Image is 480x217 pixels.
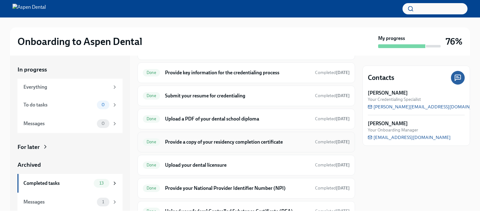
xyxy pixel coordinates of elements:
span: 0 [98,121,108,126]
span: Done [143,163,160,167]
span: Your Onboarding Manager [368,127,418,133]
a: DoneUpload your federal Controlled Substance Certificate (DEA)Completed[DATE] [143,206,350,216]
strong: [PERSON_NAME] [368,90,408,96]
span: 1 [98,200,108,204]
span: Done [143,116,160,121]
a: DoneSubmit your resume for credentialingCompleted[DATE] [143,91,350,101]
span: Your Credentialing Specialist [368,96,421,102]
strong: [DATE] [336,185,350,191]
span: 0 [98,102,108,107]
h3: 76% [446,36,462,47]
img: Aspen Dental [12,4,46,14]
span: September 4th, 2025 15:31 [315,70,350,76]
div: To do tasks [23,101,94,108]
span: Done [143,93,160,98]
h6: Provide your National Provider Identifier Number (NPI) [165,185,310,192]
span: Completed [315,139,350,145]
a: DoneProvide your National Provider Identifier Number (NPI)Completed[DATE] [143,183,350,193]
span: Done [143,140,160,144]
strong: My progress [378,35,405,42]
span: 13 [96,181,107,185]
span: Done [143,70,160,75]
strong: [DATE] [336,209,350,214]
a: For later [17,143,122,151]
a: [EMAIL_ADDRESS][DOMAIN_NAME] [368,134,451,141]
a: DoneProvide key information for the credentialing processCompleted[DATE] [143,68,350,78]
h2: Onboarding to Aspen Dental [17,35,142,48]
strong: [PERSON_NAME] [368,120,408,127]
a: DoneUpload your dental licensureCompleted[DATE] [143,160,350,170]
a: Messages0 [17,114,122,133]
div: Completed tasks [23,180,91,187]
span: Completed [315,93,350,98]
strong: [DATE] [336,93,350,98]
span: September 4th, 2025 15:03 [315,116,350,122]
div: Messages [23,120,94,127]
span: September 4th, 2025 15:08 [315,162,350,168]
h6: Upload a PDF of your dental school diploma [165,116,310,122]
strong: [DATE] [336,116,350,121]
div: Messages [23,199,94,205]
span: Completed [315,70,350,75]
span: Done [143,209,160,214]
h4: Contacts [368,73,394,82]
h6: Provide a copy of your residency completion certificate [165,139,310,145]
span: September 4th, 2025 15:09 [315,185,350,191]
a: Completed tasks13 [17,174,122,193]
span: Completed [315,185,350,191]
a: Messages1 [17,193,122,211]
span: September 4th, 2025 15:03 [315,139,350,145]
div: Everything [23,84,109,91]
strong: [DATE] [336,139,350,145]
h6: Upload your dental licensure [165,162,310,169]
span: September 4th, 2025 14:59 [315,93,350,99]
strong: [DATE] [336,162,350,168]
div: For later [17,143,40,151]
span: Done [143,186,160,190]
a: Everything [17,79,122,96]
a: To do tasks0 [17,96,122,114]
span: Completed [315,162,350,168]
strong: [DATE] [336,70,350,75]
h6: Submit your resume for credentialing [165,92,310,99]
a: DoneUpload a PDF of your dental school diplomaCompleted[DATE] [143,114,350,124]
a: In progress [17,66,122,74]
span: Completed [315,209,350,214]
span: September 4th, 2025 15:15 [315,208,350,214]
span: Completed [315,116,350,121]
h6: Upload your federal Controlled Substance Certificate (DEA) [165,208,310,215]
h6: Provide key information for the credentialing process [165,69,310,76]
a: DoneProvide a copy of your residency completion certificateCompleted[DATE] [143,137,350,147]
a: Archived [17,161,122,169]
